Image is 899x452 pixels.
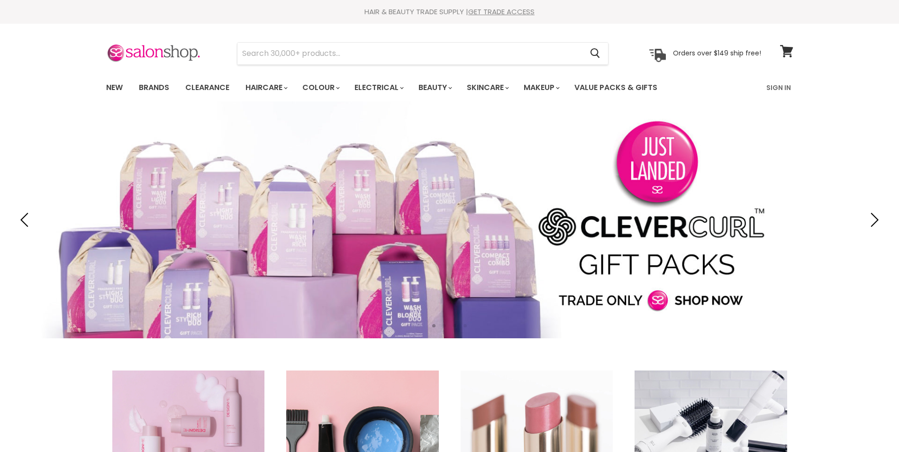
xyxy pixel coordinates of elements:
a: New [99,78,130,98]
a: Brands [132,78,176,98]
a: Sign In [761,78,797,98]
input: Search [237,43,583,64]
li: Page dot 4 [463,324,467,327]
form: Product [237,42,608,65]
button: Next [863,210,882,229]
a: Beauty [411,78,458,98]
li: Page dot 1 [432,324,436,327]
a: Value Packs & Gifts [567,78,664,98]
a: Haircare [238,78,293,98]
nav: Main [94,74,805,101]
button: Previous [17,210,36,229]
a: Colour [295,78,345,98]
a: Skincare [460,78,515,98]
a: GET TRADE ACCESS [468,7,535,17]
a: Electrical [347,78,409,98]
li: Page dot 3 [453,324,456,327]
p: Orders over $149 ship free! [673,49,761,57]
a: Makeup [517,78,565,98]
div: HAIR & BEAUTY TRADE SUPPLY | [94,7,805,17]
button: Search [583,43,608,64]
a: Clearance [178,78,236,98]
li: Page dot 2 [443,324,446,327]
ul: Main menu [99,74,713,101]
